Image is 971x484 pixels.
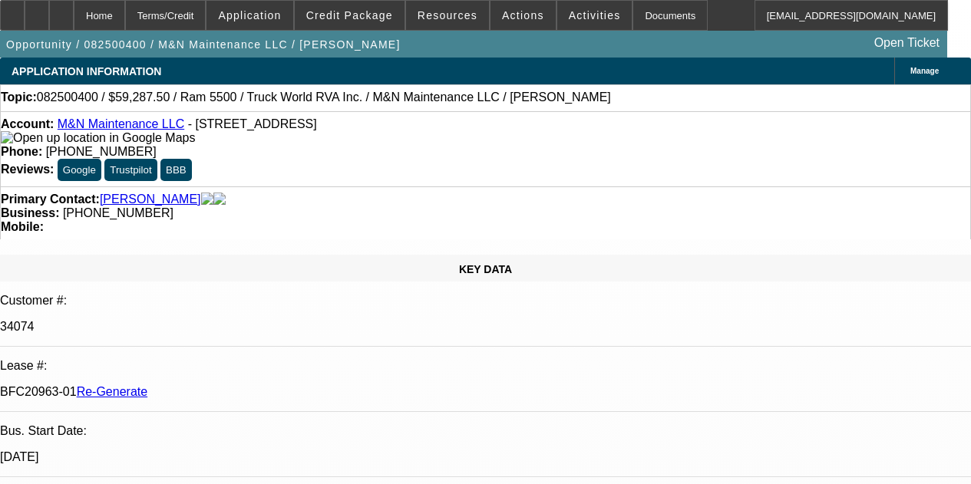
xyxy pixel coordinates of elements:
[1,220,44,233] strong: Mobile:
[37,91,611,104] span: 082500400 / $59,287.50 / Ram 5500 / Truck World RVA Inc. / M&N Maintenance LLC / [PERSON_NAME]
[868,30,946,56] a: Open Ticket
[1,145,42,158] strong: Phone:
[206,1,292,30] button: Application
[1,117,54,130] strong: Account:
[557,1,632,30] button: Activities
[910,67,939,75] span: Manage
[502,9,544,21] span: Actions
[201,193,213,206] img: facebook-icon.png
[1,131,195,145] img: Open up location in Google Maps
[1,131,195,144] a: View Google Maps
[188,117,317,130] span: - [STREET_ADDRESS]
[100,193,201,206] a: [PERSON_NAME]
[569,9,621,21] span: Activities
[218,9,281,21] span: Application
[213,193,226,206] img: linkedin-icon.png
[77,385,148,398] a: Re-Generate
[459,263,512,275] span: KEY DATA
[1,193,100,206] strong: Primary Contact:
[58,159,101,181] button: Google
[6,38,401,51] span: Opportunity / 082500400 / M&N Maintenance LLC / [PERSON_NAME]
[58,117,184,130] a: M&N Maintenance LLC
[63,206,173,219] span: [PHONE_NUMBER]
[46,145,157,158] span: [PHONE_NUMBER]
[12,65,161,77] span: APPLICATION INFORMATION
[418,9,477,21] span: Resources
[104,159,157,181] button: Trustpilot
[1,91,37,104] strong: Topic:
[490,1,556,30] button: Actions
[295,1,405,30] button: Credit Package
[160,159,192,181] button: BBB
[406,1,489,30] button: Resources
[306,9,393,21] span: Credit Package
[1,163,54,176] strong: Reviews:
[1,206,59,219] strong: Business:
